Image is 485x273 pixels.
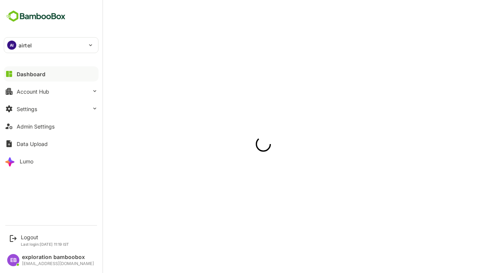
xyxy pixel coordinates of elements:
div: exploration bamboobox [22,254,94,260]
img: BambooboxFullLogoMark.5f36c76dfaba33ec1ec1367b70bb1252.svg [4,9,68,24]
button: Dashboard [4,66,99,82]
div: Lumo [20,158,33,165]
div: Data Upload [17,141,48,147]
div: Account Hub [17,88,49,95]
div: Settings [17,106,37,112]
div: AI [7,41,16,50]
div: EB [7,254,19,266]
button: Admin Settings [4,119,99,134]
div: Admin Settings [17,123,55,130]
div: Dashboard [17,71,45,77]
div: AIairtel [4,38,98,53]
div: [EMAIL_ADDRESS][DOMAIN_NAME] [22,261,94,266]
div: Logout [21,234,69,240]
button: Settings [4,101,99,116]
p: Last login: [DATE] 11:19 IST [21,242,69,246]
p: airtel [19,41,32,49]
button: Data Upload [4,136,99,151]
button: Account Hub [4,84,99,99]
button: Lumo [4,154,99,169]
